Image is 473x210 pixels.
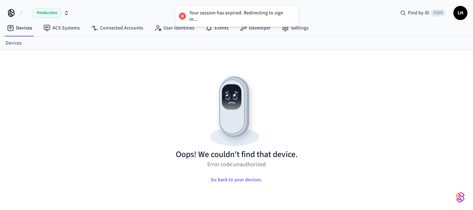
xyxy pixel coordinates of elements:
span: Find by ID [408,9,429,16]
button: Go back to your devices. [205,173,268,187]
button: LH [453,6,467,20]
img: SeamLogoGradient.69752ec5.svg [456,192,465,203]
div: Your session has expired. Redirecting to sign in... [189,10,291,22]
a: Connected Accounts [85,22,149,34]
span: LH [454,7,467,19]
a: ACS Systems [38,22,85,34]
a: Devices [6,40,22,47]
a: User Identities [149,22,200,34]
span: Ctrl K [431,9,445,16]
a: Events [200,22,234,34]
img: Resource not found [176,70,298,149]
a: Developer [234,22,276,34]
a: Settings [276,22,314,34]
a: Devices [1,22,38,34]
div: Find by IDCtrl K [395,7,451,19]
h1: Oops! We couldn't find that device. [176,149,298,160]
span: Production [33,8,61,18]
p: Error code: unauthorized [207,160,266,169]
